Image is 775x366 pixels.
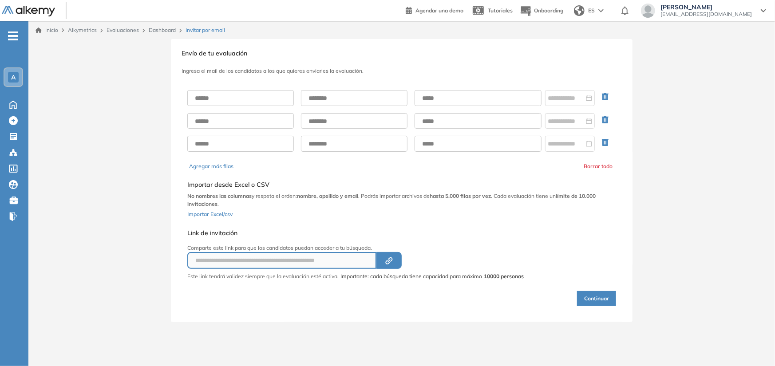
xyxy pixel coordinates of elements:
span: Invitar por email [186,26,225,34]
img: Logo [2,6,55,17]
i: - [8,35,18,37]
p: Comparte este link para que los candidatos puedan acceder a tu búsqueda. [187,244,524,252]
b: nombre, apellido y email [297,193,358,199]
a: Evaluaciones [107,27,139,33]
h5: Link de invitación [187,229,524,237]
span: [PERSON_NAME] [660,4,752,11]
b: No nombres las columnas [187,193,252,199]
p: y respeta el orden: . Podrás importar archivos de . Cada evaluación tiene un . [187,192,616,208]
a: Agendar una demo [406,4,463,15]
span: [EMAIL_ADDRESS][DOMAIN_NAME] [660,11,752,18]
img: world [574,5,585,16]
b: límite de 10.000 invitaciones [187,193,596,207]
span: Onboarding [534,7,563,14]
span: ES [588,7,595,15]
h3: Ingresa el mail de los candidatos a los que quieres enviarles la evaluación. [182,68,622,74]
strong: 10000 personas [484,273,524,279]
img: arrow [598,9,604,12]
span: A [11,74,16,81]
button: Agregar más filas [189,162,233,170]
span: Agendar una demo [415,7,463,14]
h3: Envío de tu evaluación [182,50,622,57]
span: Alkymetrics [68,27,97,33]
span: Importante: cada búsqueda tiene capacidad para máximo [340,272,524,280]
span: Tutoriales [488,7,513,14]
button: Continuar [577,291,616,306]
a: Dashboard [149,27,176,33]
h5: Importar desde Excel o CSV [187,181,616,189]
button: Importar Excel/csv [187,208,233,219]
button: Borrar todo [584,162,613,170]
p: Este link tendrá validez siempre que la evaluación esté activa. [187,272,339,280]
button: Onboarding [520,1,563,20]
span: Importar Excel/csv [187,211,233,217]
b: hasta 5.000 filas por vez [430,193,491,199]
a: Inicio [36,26,58,34]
